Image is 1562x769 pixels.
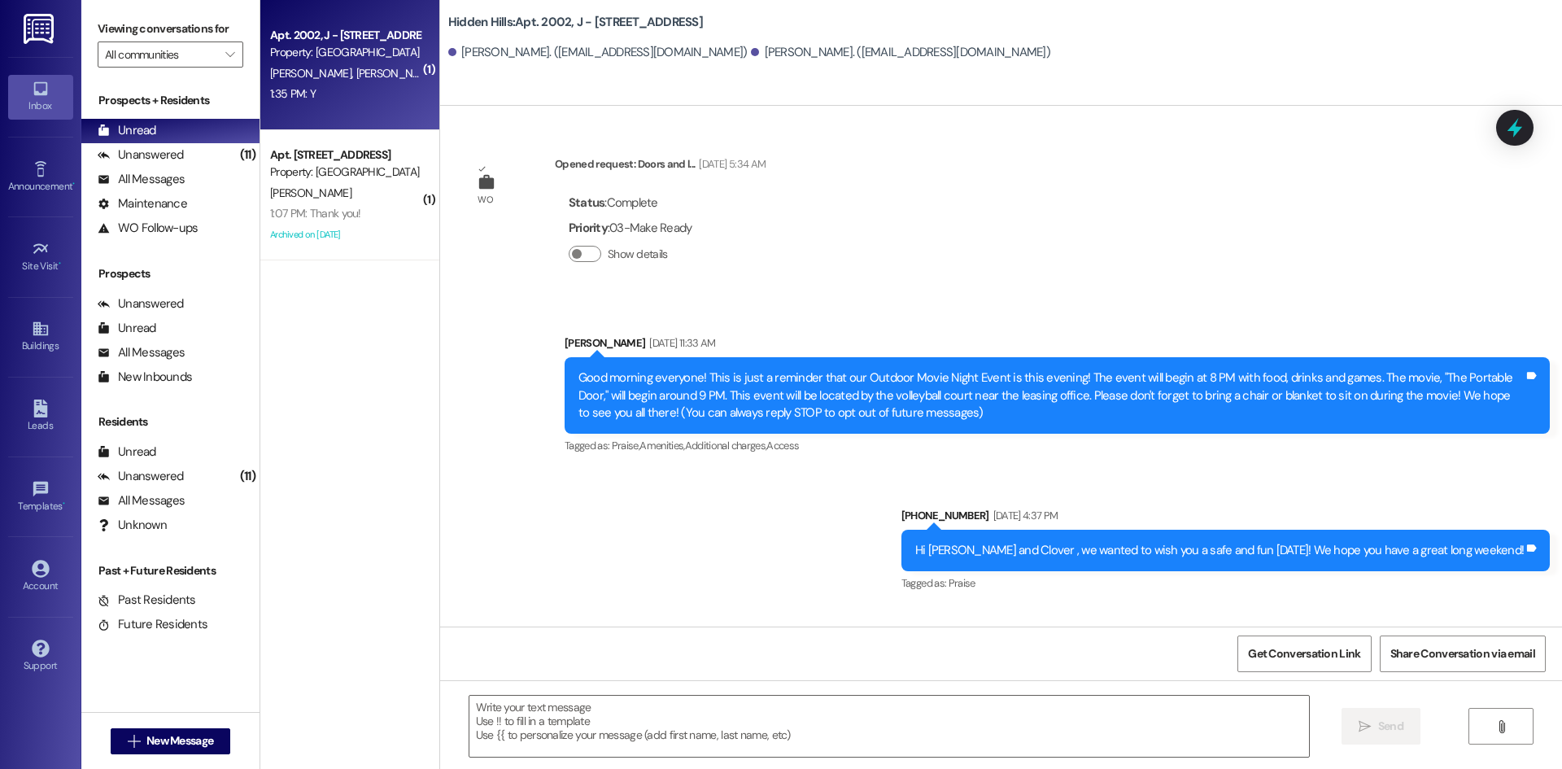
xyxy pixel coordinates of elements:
[8,635,73,679] a: Support
[949,576,975,590] span: Praise
[1380,636,1546,672] button: Share Conversation via email
[128,735,140,748] i: 
[98,122,156,139] div: Unread
[98,146,184,164] div: Unanswered
[8,475,73,519] a: Templates •
[236,142,260,168] div: (11)
[766,439,799,452] span: Access
[751,44,1050,61] div: [PERSON_NAME]. ([EMAIL_ADDRESS][DOMAIN_NAME])
[59,258,61,269] span: •
[569,190,692,216] div: : Complete
[98,220,198,237] div: WO Follow-ups
[356,66,437,81] span: [PERSON_NAME]
[915,542,1524,559] div: Hi [PERSON_NAME] and Clover , we wanted to wish you a safe and fun [DATE]! We hope you have a gre...
[268,225,422,245] div: Archived on [DATE]
[569,220,608,236] b: Priority
[695,155,766,173] div: [DATE] 5:34 AM
[8,235,73,279] a: Site Visit •
[270,27,421,44] div: Apt. 2002, J - [STREET_ADDRESS]
[8,315,73,359] a: Buildings
[478,191,493,208] div: WO
[448,14,703,31] b: Hidden Hills: Apt. 2002, J - [STREET_ADDRESS]
[98,443,156,461] div: Unread
[1237,636,1371,672] button: Get Conversation Link
[569,216,692,241] div: : 03-Make Ready
[98,195,187,212] div: Maintenance
[270,206,361,221] div: 1:07 PM: Thank you!
[569,194,605,211] b: Status
[63,498,65,509] span: •
[270,146,421,164] div: Apt. [STREET_ADDRESS]
[81,562,260,579] div: Past + Future Residents
[1359,720,1371,733] i: 
[98,592,196,609] div: Past Residents
[989,507,1058,524] div: [DATE] 4:37 PM
[98,295,184,312] div: Unanswered
[98,492,185,509] div: All Messages
[901,507,1550,530] div: [PHONE_NUMBER]
[98,369,192,386] div: New Inbounds
[270,44,421,61] div: Property: [GEOGRAPHIC_DATA]
[98,517,167,534] div: Unknown
[225,48,234,61] i: 
[270,186,351,200] span: [PERSON_NAME]
[565,434,1550,457] div: Tagged as:
[270,86,316,101] div: 1:35 PM: Y
[1378,718,1403,735] span: Send
[98,616,207,633] div: Future Residents
[98,171,185,188] div: All Messages
[81,265,260,282] div: Prospects
[98,320,156,337] div: Unread
[565,334,1550,357] div: [PERSON_NAME]
[612,439,639,452] span: Praise ,
[1390,645,1535,662] span: Share Conversation via email
[236,464,260,489] div: (11)
[270,164,421,181] div: Property: [GEOGRAPHIC_DATA]
[8,75,73,119] a: Inbox
[645,334,715,352] div: [DATE] 11:33 AM
[639,439,685,452] span: Amenities ,
[72,178,75,190] span: •
[685,439,767,452] span: Additional charges ,
[608,246,668,263] label: Show details
[8,555,73,599] a: Account
[24,14,57,44] img: ResiDesk Logo
[1248,645,1360,662] span: Get Conversation Link
[1342,708,1420,745] button: Send
[901,571,1550,595] div: Tagged as:
[1495,720,1507,733] i: 
[270,66,356,81] span: [PERSON_NAME]
[578,369,1524,422] div: Good morning everyone! This is just a reminder that our Outdoor Movie Night Event is this evening...
[105,42,217,68] input: All communities
[555,155,766,178] div: Opened request: Doors and l...
[111,728,231,754] button: New Message
[98,344,185,361] div: All Messages
[98,468,184,485] div: Unanswered
[448,44,748,61] div: [PERSON_NAME]. ([EMAIL_ADDRESS][DOMAIN_NAME])
[146,732,213,749] span: New Message
[81,92,260,109] div: Prospects + Residents
[98,16,243,42] label: Viewing conversations for
[81,413,260,430] div: Residents
[8,395,73,439] a: Leads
